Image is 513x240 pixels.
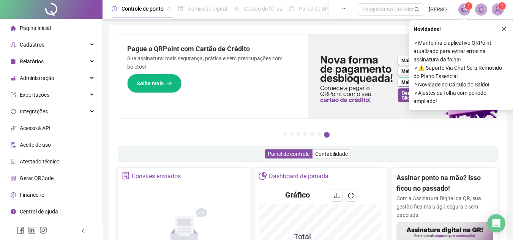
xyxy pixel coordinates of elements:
span: lock [11,75,16,81]
span: search [414,7,420,13]
span: Saiba mais [137,79,164,88]
span: sync [11,109,16,114]
span: [PERSON_NAME] [429,5,454,14]
h2: Pague o QRPoint com Cartão de Crédito [127,44,299,54]
span: Painel de controle [268,151,309,157]
span: ellipsis [342,6,347,11]
span: audit [11,142,16,147]
p: Sua assinatura: mais segurança, prática e sem preocupações com boletos! [127,54,299,71]
span: user-add [11,42,16,47]
span: file-done [178,6,183,11]
span: Administração [20,75,54,81]
span: Cadastros [20,42,44,48]
span: info-circle [11,209,16,214]
span: pushpin [167,7,171,11]
button: 7 [324,132,330,138]
span: Integrações [20,108,48,115]
h4: Gráfico [285,190,310,200]
button: 2 [290,132,294,136]
span: clock-circle [112,6,117,11]
span: Gestão de férias [244,6,282,12]
span: download [334,193,340,199]
span: arrow-right [167,81,172,86]
button: 1 [283,132,287,136]
button: 3 [297,132,300,136]
span: Contabilidade [315,151,348,157]
button: 4 [303,132,307,136]
div: Open Intercom Messenger [487,214,505,232]
span: linkedin [28,226,36,234]
p: Com a Assinatura Digital da QR, sua gestão fica mais ágil, segura e sem papelada. [396,194,493,219]
span: Central de ajuda [20,209,58,215]
span: Atestado técnico [20,158,60,165]
span: facebook [17,226,24,234]
span: 1 [501,3,504,9]
span: ⚬ Mantenha o aplicativo QRPoint atualizado para evitar erros na assinatura da folha! [414,39,508,64]
button: 5 [310,132,314,136]
div: Convites enviados [132,170,181,183]
span: Financeiro [20,192,44,198]
span: qrcode [11,176,16,181]
span: dashboard [289,6,294,11]
span: reload [348,193,354,199]
span: Gerar QRCode [20,175,54,181]
span: bell [478,6,485,13]
span: ⚬ ⚠️ Suporte Via Chat Será Removido do Plano Essencial [414,64,508,80]
span: home [11,25,16,31]
span: dollar [11,192,16,198]
span: sun [234,6,239,11]
span: export [11,92,16,97]
span: solution [122,172,130,180]
button: Saiba mais [127,74,182,93]
span: solution [11,159,16,164]
span: api [11,125,16,131]
div: Dashboard de jornada [269,170,328,183]
h2: Assinar ponto na mão? Isso ficou no passado! [396,173,493,194]
span: Novidades ! [414,25,441,33]
span: Relatórios [20,58,44,64]
span: close [501,27,507,32]
span: file [11,59,16,64]
span: Exportações [20,92,49,98]
span: Painel do DP [299,6,328,12]
button: 6 [317,132,321,136]
img: banner%2F096dab35-e1a4-4d07-87c2-cf089f3812bf.png [308,35,498,118]
span: ⚬ Novidade no Cálculo do Saldo! [414,80,508,89]
span: Acesso à API [20,125,51,131]
span: notification [461,6,468,13]
span: instagram [39,226,47,234]
span: Controle de ponto [122,6,164,12]
span: Página inicial [20,25,51,31]
span: ⚬ Ajustes da folha com período ampliado! [414,89,508,105]
span: left [81,228,86,234]
sup: 1 [465,2,472,10]
span: Admissão digital [188,6,227,12]
img: 56870 [492,4,504,15]
sup: Atualize o seu contato no menu Meus Dados [498,2,506,10]
span: pie-chart [259,172,267,180]
span: Aceite de uso [20,142,51,148]
span: 1 [467,3,470,9]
